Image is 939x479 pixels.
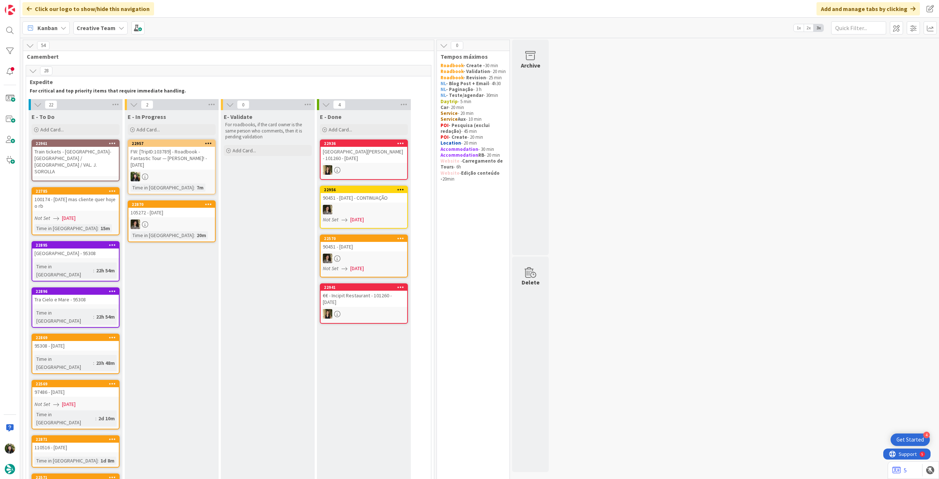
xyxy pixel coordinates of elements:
div: 22895[GEOGRAPHIC_DATA] - 95308 [32,242,119,258]
span: Camembert [27,53,425,60]
div: 2286995308 - [DATE] [32,334,119,351]
p: - 20 min [441,152,506,158]
p: - 30 min [441,146,506,152]
div: 22869 [36,335,119,340]
div: 2256997486 - [DATE] [32,381,119,397]
div: 22870105272 - [DATE] [128,201,215,217]
p: - 25 min [441,75,506,81]
div: Add and manage tabs by clicking [816,2,920,15]
span: 0 [237,100,249,109]
strong: Roadbook [441,68,463,75]
div: Delete [522,278,540,287]
p: - 20min [441,170,506,182]
i: Not Set [323,216,339,223]
img: SP [323,165,332,175]
div: 22569 [32,381,119,387]
span: Add Card... [136,126,160,133]
div: 22961 [36,141,119,146]
div: 20m [195,231,208,239]
span: E - Done [320,113,341,120]
div: SP [321,309,407,319]
div: 100174 - [DATE] mas cliente quer hoje o rb [32,195,119,211]
div: 2257090451 - [DATE] [321,235,407,251]
img: Visit kanbanzone.com [5,5,15,15]
div: 22957 [132,141,215,146]
strong: POI [441,122,449,128]
span: : [98,457,99,465]
span: Add Card... [233,147,256,154]
p: - 4h30 [441,81,506,87]
div: 22570 [321,235,407,242]
p: 30 min [441,63,506,69]
div: 2295690451 - [DATE] - CONTINUAÇÃO [321,186,407,203]
span: [DATE] [62,400,76,408]
i: Not Set [34,215,50,221]
span: : [93,313,94,321]
strong: NL [441,80,446,87]
div: 22936 [321,140,407,147]
div: 22570 [324,236,407,241]
strong: RB [478,152,484,158]
a: 22895[GEOGRAPHIC_DATA] - 95308Time in [GEOGRAPHIC_DATA]:22h 54m [32,241,120,282]
img: MS [131,219,140,229]
div: 22895 [36,243,119,248]
span: : [194,184,195,192]
div: Time in [GEOGRAPHIC_DATA] [34,457,98,465]
img: MS [323,254,332,263]
div: 1d 8m [99,457,116,465]
span: 22 [45,100,57,109]
div: 22941€€ - Incipit Restaurant - 101260 - [DATE] [321,284,407,307]
strong: NL [441,92,446,98]
div: 22956 [321,186,407,193]
div: 22871110516 - [DATE] [32,436,119,452]
span: 28 [40,66,52,75]
a: 22936[GEOGRAPHIC_DATA][PERSON_NAME] - 101260 - [DATE]SP [320,139,408,180]
div: Time in [GEOGRAPHIC_DATA] [34,410,95,427]
strong: - Teste/agendar [446,92,483,98]
span: [DATE] [350,216,364,224]
div: 22871 [32,436,119,443]
div: 22h 54m [94,313,117,321]
strong: - Revision [463,75,486,81]
strong: Accommodation [441,146,478,152]
span: E - In Progress [128,113,166,120]
div: FW: [TripID:103789] - Roadbook - Fantastic Tour — [PERSON_NAME]! - [DATE] [128,147,215,170]
span: E- Validate [224,113,252,120]
div: 22785 [32,188,119,195]
strong: - Pesquisa (exclui redação) [441,122,491,134]
span: Add Card... [40,126,64,133]
div: 22896 [32,288,119,295]
span: : [93,266,94,275]
div: 22569 [36,381,119,387]
div: MS [128,219,215,229]
strong: - Create - [463,62,485,69]
i: Not Set [34,401,50,407]
div: Click our logo to show/hide this navigation [22,2,154,15]
div: 97486 - [DATE] [32,387,119,397]
div: 22785 [36,189,119,194]
strong: Roadbook [441,62,463,69]
p: - 45 min [441,123,506,135]
a: 22961Train tickets - [GEOGRAPHIC_DATA]-[GEOGRAPHIC_DATA] / [GEOGRAPHIC_DATA] / VAL. J. SOROLLA [32,139,120,181]
div: Tra Cielo e Mare - 95308 [32,295,119,304]
div: 90451 - [DATE] - CONTINUAÇÃO [321,193,407,203]
span: Add Card... [329,126,352,133]
strong: Car [441,104,448,110]
strong: - Validation [463,68,490,75]
a: 22941€€ - Incipit Restaurant - 101260 - [DATE]SP [320,283,408,324]
span: 54 [37,41,50,50]
a: 22957FW: [TripID:103789] - Roadbook - Fantastic Tour — [PERSON_NAME]! - [DATE]BCTime in [GEOGRAPH... [128,139,216,195]
strong: For critical and top priority items that require immediate handling. [30,88,186,94]
div: Time in [GEOGRAPHIC_DATA] [34,262,93,279]
div: 22941 [321,284,407,291]
div: 22956 [324,187,407,192]
p: For roadbooks, if the card owner is the same person who comments, then it is pending validation [225,122,310,140]
span: : [93,359,94,367]
a: 2257090451 - [DATE]MSNot Set[DATE] [320,235,408,277]
strong: - Blog Post + Email [446,80,489,87]
div: SP [321,165,407,175]
input: Quick Filter... [831,21,886,35]
span: Kanban [37,23,58,32]
span: Tempos máximos [441,53,500,60]
a: 2256997486 - [DATE]Not Set[DATE]Time in [GEOGRAPHIC_DATA]:2d 10m [32,380,120,429]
